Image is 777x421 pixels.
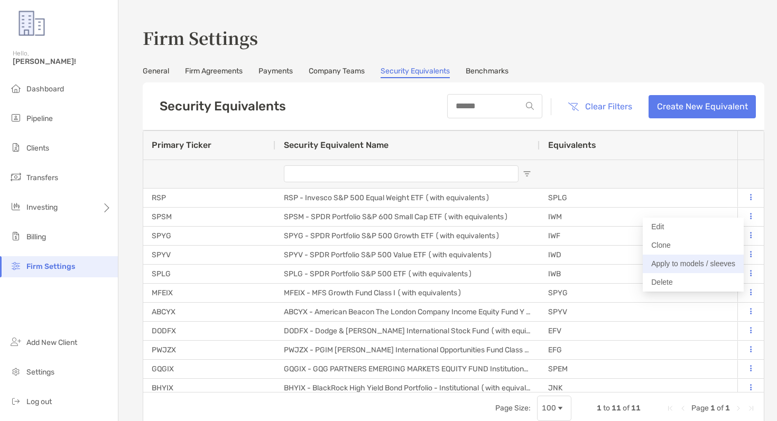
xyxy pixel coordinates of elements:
div: Next Page [734,404,743,413]
div: ABCYX [143,303,275,321]
a: Company Teams [309,67,365,78]
span: ABCYX - American Beacon The London Company Income Equity Fund Y Class (with equivalents) [284,307,610,316]
a: Security Equivalents [381,67,450,78]
img: Zoe Logo [13,4,51,42]
span: Equivalents [548,140,596,150]
div: SPLG [143,265,275,283]
span: of [717,404,724,413]
span: of [623,404,630,413]
img: dashboard icon [10,82,22,95]
span: DODFX - Dodge & [PERSON_NAME] International Stock Fund (with equivalents) [284,326,556,335]
span: RSP - Invesco S&P 500 Equal Weight ETF (with equivalents) [284,193,490,202]
a: Create New Equivalent [649,95,756,118]
div: GQGIX [143,360,275,378]
div: Last Page [747,404,755,413]
span: 1 [597,404,602,413]
span: BHYIX - BlackRock High Yield Bond Portfolio - Institutional (with equivalents) [284,383,545,392]
img: billing icon [10,230,22,242]
img: pipeline icon [10,111,22,124]
img: input icon [526,102,534,110]
span: SPEM [548,364,568,373]
button: Clone [643,236,744,255]
div: Previous Page [679,404,687,413]
span: to [603,404,610,413]
span: 1 [710,404,715,413]
span: 11 [631,404,641,413]
img: investing icon [10,200,22,213]
div: RSP [143,189,275,207]
span: JNK [548,383,562,392]
a: General [143,67,169,78]
img: firm-settings icon [10,259,22,272]
a: Benchmarks [466,67,508,78]
span: SPLG - SPDR Portfolio S&P 500 ETF (with equivalents) [284,269,473,278]
button: Clear Filters [560,95,640,118]
div: Page Size: [495,404,531,413]
span: Page [691,404,709,413]
span: SPYV - SPDR Portfolio S&P 500 Value ETF (with equivalents) [284,250,493,259]
span: 11 [612,404,621,413]
img: settings icon [10,365,22,378]
button: Apply to models / sleeves [643,255,744,273]
span: EFG [548,345,562,354]
span: SPYG - SPDR Portfolio S&P 500 Growth ETF (with equivalents) [284,231,500,240]
div: PWJZX [143,341,275,359]
span: IWD [548,250,561,259]
h3: Firm Settings [143,25,764,50]
img: clients icon [10,141,22,154]
div: DODFX [143,322,275,340]
div: MFEIX [143,284,275,302]
span: PWJZX - PGIM [PERSON_NAME] International Opportunities Fund Class Z (with equivalents) [284,345,595,354]
span: Pipeline [26,114,53,123]
div: BHYIX [143,379,275,397]
span: Clients [26,144,49,153]
span: Log out [26,397,52,406]
span: Primary Ticker [152,140,211,150]
button: Delete [643,273,744,292]
span: Firm Settings [26,262,75,271]
span: GQGIX - GQG PARTNERS EMERGING MARKETS EQUITY FUND Institutional Shares (with equivalents) [284,364,622,373]
div: Page Size [537,396,571,421]
span: Security Equivalent Name [284,140,388,150]
span: SPSM - SPDR Portfolio S&P 600 Small Cap ETF (with equivalents) [284,212,508,221]
span: MFEIX - MFS Growth Fund Class I (with equivalents) [284,288,462,297]
h5: Security Equivalents [160,99,286,114]
span: IWM [548,212,562,221]
span: Settings [26,368,54,377]
button: Edit [643,218,744,236]
span: IWB [548,269,561,278]
img: transfers icon [10,171,22,183]
div: SPSM [143,208,275,226]
span: Investing [26,203,58,212]
span: Transfers [26,173,58,182]
span: SPYG [548,288,568,297]
img: add_new_client icon [10,335,22,348]
a: Firm Agreements [185,67,243,78]
span: IWF [548,231,560,240]
div: SPYG [143,227,275,245]
img: logout icon [10,395,22,407]
span: SPYV [548,307,567,316]
span: SPLG [548,193,567,202]
div: 100 [542,404,556,413]
span: Billing [26,232,46,241]
div: First Page [666,404,674,413]
a: Payments [258,67,293,78]
button: Open Filter Menu [523,170,531,178]
span: [PERSON_NAME]! [13,57,112,66]
span: EFV [548,326,561,335]
span: Dashboard [26,85,64,93]
span: Add New Client [26,338,77,347]
div: SPYV [143,246,275,264]
input: Security Equivalent Name Filter Input [284,165,519,182]
span: 1 [725,404,730,413]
